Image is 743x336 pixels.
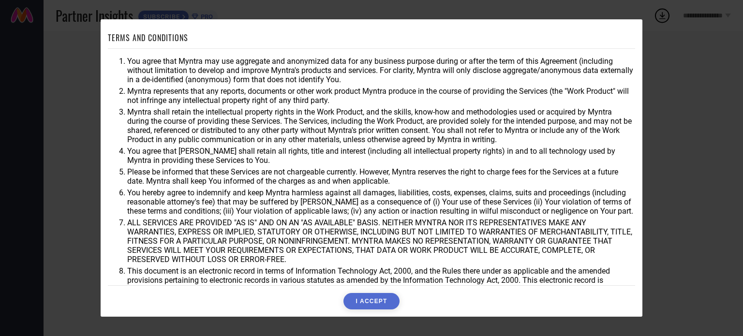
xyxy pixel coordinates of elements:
li: You agree that [PERSON_NAME] shall retain all rights, title and interest (including all intellect... [127,146,635,165]
button: I ACCEPT [343,293,399,309]
li: You agree that Myntra may use aggregate and anonymized data for any business purpose during or af... [127,57,635,84]
li: You hereby agree to indemnify and keep Myntra harmless against all damages, liabilities, costs, e... [127,188,635,216]
li: Please be informed that these Services are not chargeable currently. However, Myntra reserves the... [127,167,635,186]
li: Myntra shall retain the intellectual property rights in the Work Product, and the skills, know-ho... [127,107,635,144]
h1: TERMS AND CONDITIONS [108,32,188,44]
li: ALL SERVICES ARE PROVIDED "AS IS" AND ON AN "AS AVAILABLE" BASIS. NEITHER MYNTRA NOR ITS REPRESEN... [127,218,635,264]
li: This document is an electronic record in terms of Information Technology Act, 2000, and the Rules... [127,266,635,294]
li: Myntra represents that any reports, documents or other work product Myntra produce in the course ... [127,87,635,105]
